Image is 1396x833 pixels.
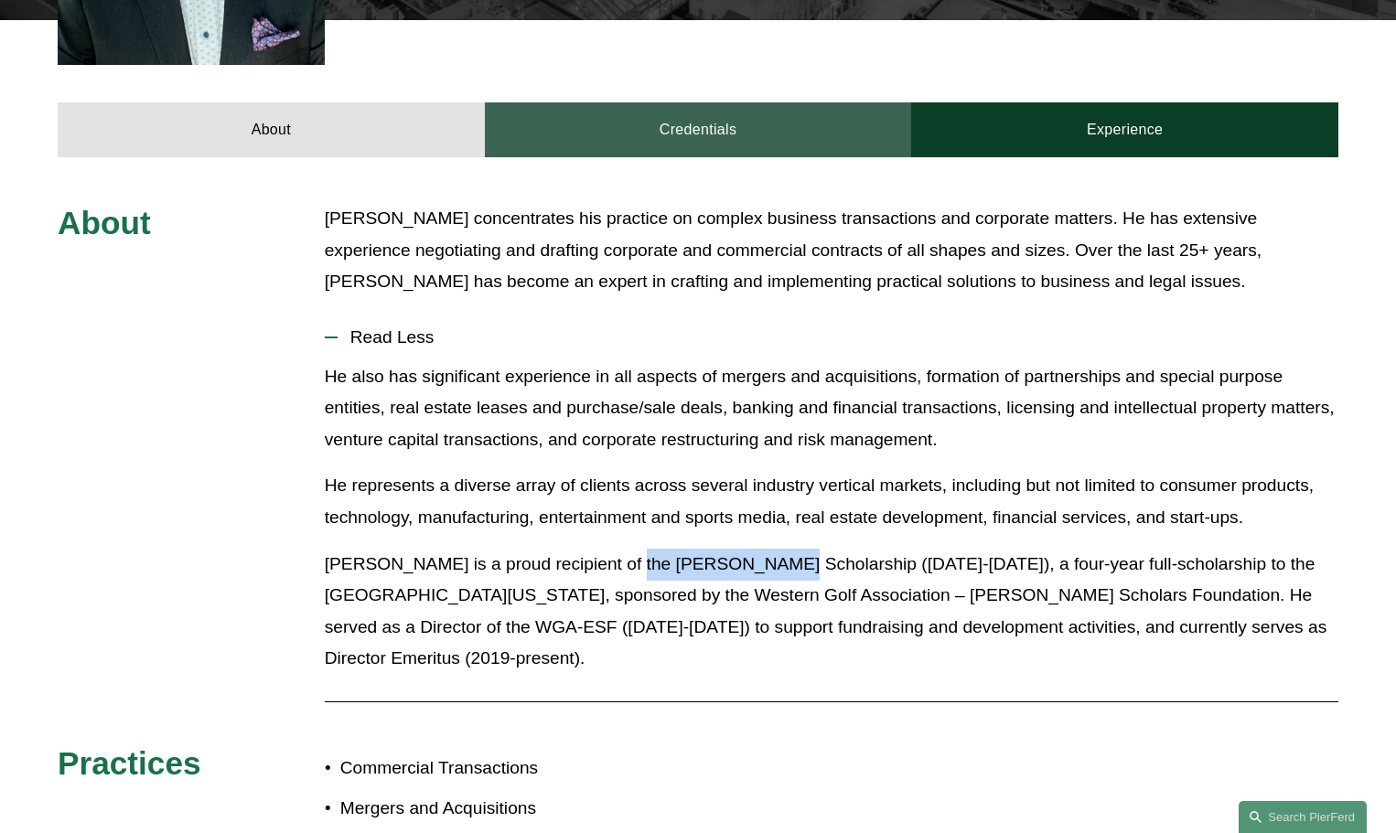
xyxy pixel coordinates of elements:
[325,314,1338,361] button: Read Less
[338,327,1338,347] span: Read Less
[58,102,485,157] a: About
[485,102,912,157] a: Credentials
[1239,801,1367,833] a: Search this site
[325,361,1338,689] div: Read Less
[58,745,201,781] span: Practices
[325,549,1338,675] p: [PERSON_NAME] is a proud recipient of the [PERSON_NAME] Scholarship ([DATE]-[DATE]), a four-year ...
[911,102,1338,157] a: Experience
[340,793,698,825] p: Mergers and Acquisitions
[340,753,698,785] p: Commercial Transactions
[325,203,1338,298] p: [PERSON_NAME] concentrates his practice on complex business transactions and corporate matters. H...
[325,361,1338,456] p: He also has significant experience in all aspects of mergers and acquisitions, formation of partn...
[325,470,1338,533] p: He represents a diverse array of clients across several industry vertical markets, including but ...
[58,205,151,240] span: About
